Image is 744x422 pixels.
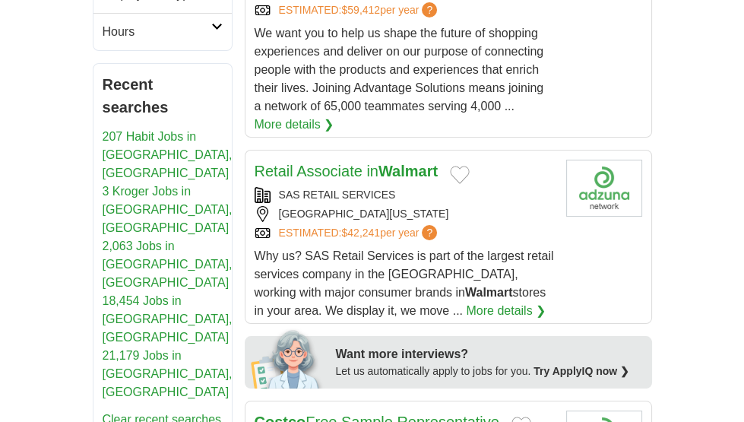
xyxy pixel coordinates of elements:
[103,349,233,398] a: 21,179 Jobs in [GEOGRAPHIC_DATA], [GEOGRAPHIC_DATA]
[255,249,554,317] span: Why us? SAS Retail Services is part of the largest retail services company in the [GEOGRAPHIC_DAT...
[450,166,470,184] button: Add to favorite jobs
[251,328,325,389] img: apply-iq-scientist.png
[255,27,544,113] span: We want you to help us shape the future of shopping experiences and deliver on our purpose of con...
[103,240,233,289] a: 2,063 Jobs in [GEOGRAPHIC_DATA], [GEOGRAPHIC_DATA]
[465,286,513,299] strong: Walmart
[341,227,380,239] span: $42,241
[255,187,554,203] div: SAS RETAIL SERVICES
[341,4,380,16] span: $59,412
[103,130,233,179] a: 207 Habit Jobs in [GEOGRAPHIC_DATA], [GEOGRAPHIC_DATA]
[279,2,441,18] a: ESTIMATED:$59,412per year?
[255,163,438,179] a: Retail Associate inWalmart
[422,225,437,240] span: ?
[103,185,233,234] a: 3 Kroger Jobs in [GEOGRAPHIC_DATA], [GEOGRAPHIC_DATA]
[336,363,643,379] div: Let us automatically apply to jobs for you.
[93,13,232,50] a: Hours
[336,345,643,363] div: Want more interviews?
[103,23,211,41] h2: Hours
[103,294,233,344] a: 18,454 Jobs in [GEOGRAPHIC_DATA], [GEOGRAPHIC_DATA]
[466,302,546,320] a: More details ❯
[566,160,642,217] img: Company logo
[255,116,334,134] a: More details ❯
[378,163,438,179] strong: Walmart
[533,365,629,377] a: Try ApplyIQ now ❯
[279,225,441,241] a: ESTIMATED:$42,241per year?
[103,73,223,119] h2: Recent searches
[255,206,554,222] div: [GEOGRAPHIC_DATA][US_STATE]
[422,2,437,17] span: ?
